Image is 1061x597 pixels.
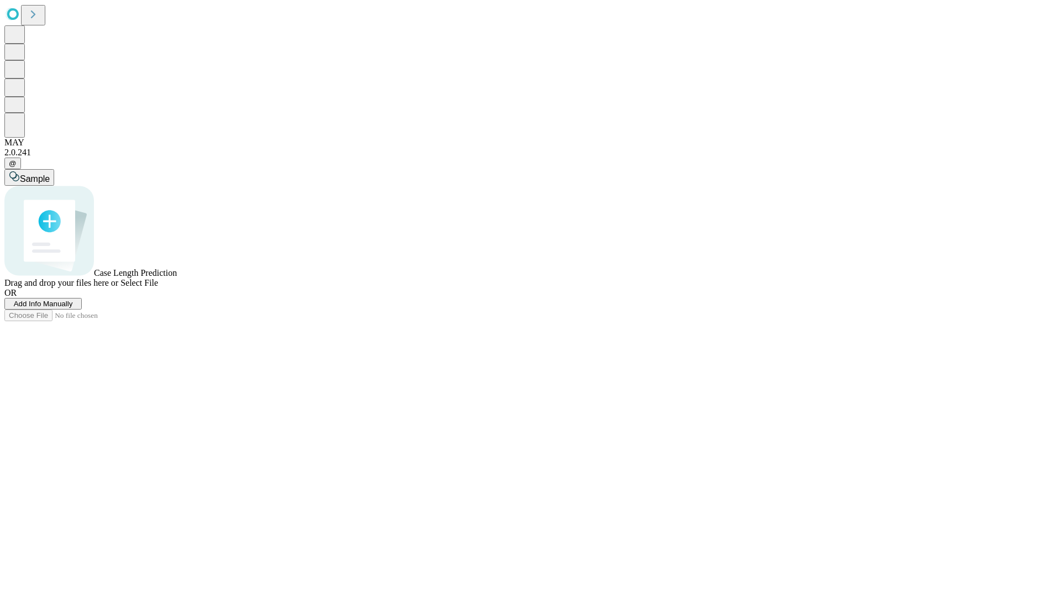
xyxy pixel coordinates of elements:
span: Drag and drop your files here or [4,278,118,287]
div: MAY [4,138,1057,148]
button: Add Info Manually [4,298,82,310]
span: Add Info Manually [14,300,73,308]
span: OR [4,288,17,297]
span: @ [9,159,17,167]
div: 2.0.241 [4,148,1057,158]
button: @ [4,158,21,169]
button: Sample [4,169,54,186]
span: Select File [120,278,158,287]
span: Case Length Prediction [94,268,177,277]
span: Sample [20,174,50,184]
